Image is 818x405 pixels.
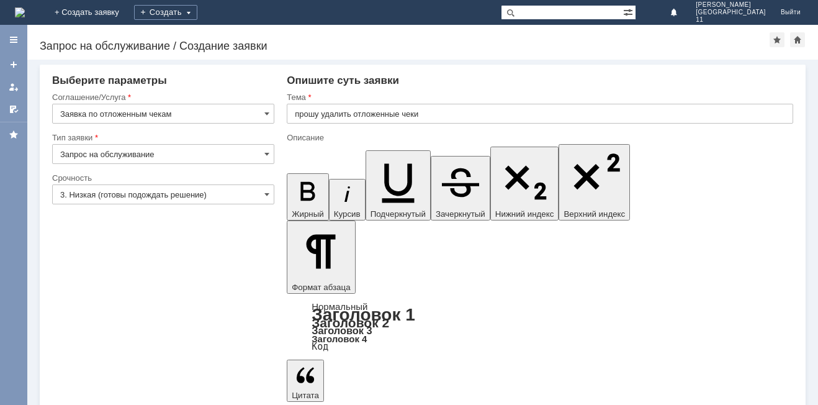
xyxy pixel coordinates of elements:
[564,209,625,219] span: Верхний индекс
[490,147,559,221] button: Нижний индекс
[15,7,25,17] img: logo
[287,221,355,294] button: Формат абзаца
[770,32,784,47] div: Добавить в избранное
[312,341,328,352] a: Код
[287,303,793,351] div: Формат абзаца
[329,179,366,221] button: Курсив
[431,156,490,221] button: Зачеркнутый
[52,174,272,182] div: Срочность
[15,7,25,17] a: Перейти на домашнюю страницу
[4,55,24,75] a: Создать заявку
[52,93,272,101] div: Соглашение/Услуга
[4,77,24,97] a: Мои заявки
[371,209,426,219] span: Подчеркнутый
[334,209,361,219] span: Курсив
[287,93,791,101] div: Тема
[623,6,636,17] span: Расширенный поиск
[292,209,324,219] span: Жирный
[436,209,485,219] span: Зачеркнутый
[40,40,770,52] div: Запрос на обслуживание / Создание заявки
[134,5,197,20] div: Создать
[292,283,350,292] span: Формат абзаца
[52,75,167,86] span: Выберите параметры
[312,334,367,344] a: Заголовок 4
[559,144,630,221] button: Верхний индекс
[696,1,766,9] span: [PERSON_NAME]
[4,99,24,119] a: Мои согласования
[696,16,766,24] span: 11
[312,305,415,324] a: Заголовок 1
[312,316,389,330] a: Заголовок 2
[287,75,399,86] span: Опишите суть заявки
[287,173,329,221] button: Жирный
[292,391,319,400] span: Цитата
[366,150,431,221] button: Подчеркнутый
[287,360,324,402] button: Цитата
[696,9,766,16] span: [GEOGRAPHIC_DATA]
[790,32,805,47] div: Сделать домашней страницей
[287,134,791,142] div: Описание
[312,325,372,336] a: Заголовок 3
[495,209,554,219] span: Нижний индекс
[312,301,367,312] a: Нормальный
[52,134,272,142] div: Тип заявки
